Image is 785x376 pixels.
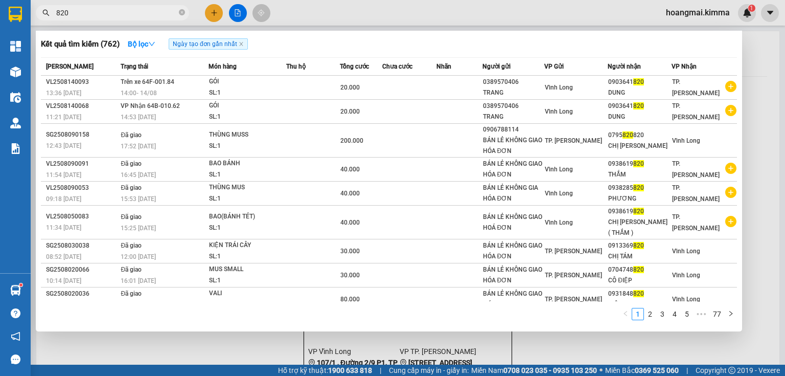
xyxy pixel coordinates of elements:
span: 12:00 [DATE] [121,253,156,260]
div: SG2508090158 [46,129,118,140]
span: 12:43 [DATE] [46,142,81,149]
span: Đã giao [121,290,142,297]
span: 200.000 [340,137,363,144]
div: TP. [PERSON_NAME] [66,9,148,33]
span: 16:01 [DATE] [121,277,156,284]
div: CHỊ [PERSON_NAME] [608,141,671,151]
div: 0938619 [608,206,671,217]
span: 40.000 [340,190,360,197]
span: Đã giao [121,160,142,167]
span: Tổng cước [340,63,369,70]
div: SL: 1 [209,169,286,181]
span: 17:52 [DATE] [121,143,156,150]
span: TP. [PERSON_NAME] [545,272,602,279]
span: Vĩnh Long [672,272,700,279]
div: BÁN LẺ KHÔNG GIAO HÓA ĐƠN [483,240,544,262]
div: 0389570406 [483,101,544,112]
div: 0933092751 [66,46,148,60]
span: Vĩnh Long [672,296,700,303]
div: SL: 1 [209,87,286,99]
span: 16:45 [DATE] [121,171,156,179]
div: BÁN LẺ KHÔNG GIAO HOÁ ĐƠN [9,33,59,82]
span: [PERSON_NAME] [46,63,94,70]
span: Chưa cước [382,63,412,70]
div: SL: 1 [209,275,286,286]
div: SL: 1 [209,112,286,123]
div: 0903641 [608,77,671,87]
span: Vĩnh Long [545,219,573,226]
span: Vĩnh Long [545,84,573,91]
strong: Bộ lọc [128,40,155,48]
span: Người gửi [482,63,511,70]
span: TP. [PERSON_NAME] [672,184,720,203]
div: 0913369 [608,240,671,251]
span: message [11,355,20,364]
span: plus-circle [725,105,736,116]
div: THẮM [608,169,671,180]
span: Thu hộ [286,63,306,70]
span: Món hàng [209,63,237,70]
a: 77 [710,308,724,320]
span: down [148,40,155,48]
button: left [619,308,632,320]
span: Vĩnh Long [672,137,700,144]
span: left [622,311,629,317]
div: CHỊ [PERSON_NAME] ( THẮM ) [608,217,671,238]
a: 3 [657,308,668,320]
a: 4 [669,308,680,320]
div: SL: 1 [209,251,286,262]
a: 1 [632,308,643,320]
span: Nhận: [66,10,91,20]
div: SG2508020036 [46,289,118,299]
div: SL: 1 [209,193,286,205]
div: 0931848 [608,289,671,299]
span: 09:18 [DATE] [46,195,81,203]
div: VL2508090091 [46,159,118,169]
div: BÁN LẺ KHÔNG GIAO HÓA ĐƠN [483,159,544,180]
div: 0906788114 [483,124,544,135]
span: close-circle [179,8,185,18]
span: Vĩnh Long [545,190,573,197]
span: 08:52 [DATE] [46,253,81,260]
div: VL2508090053 [46,183,118,193]
h3: Kết quả tìm kiếm ( 762 ) [41,39,120,50]
span: 80.000 [340,296,360,303]
span: VP Gửi [544,63,564,70]
div: PHƯƠNG [608,193,671,204]
div: HIẾU [608,299,671,310]
span: 40.000 [340,219,360,226]
li: 3 [656,308,668,320]
div: TRANG [483,112,544,122]
div: SL: 1 [209,141,286,152]
span: plus-circle [725,187,736,198]
div: DUNG [608,87,671,98]
span: TP. [PERSON_NAME] [672,213,720,232]
span: 820 [633,160,644,167]
span: 14:00 - 14/08 [121,90,157,97]
span: search [42,9,50,16]
img: warehouse-icon [10,118,21,128]
span: Ngày tạo đơn gần nhất [169,38,248,50]
div: BÁN LẺ KHÔNG GIAO HOÁ ĐƠN [483,212,544,233]
div: MUS SMALL [209,264,286,275]
div: Vĩnh Long [9,9,59,33]
div: GÓI [209,76,286,87]
img: logo-vxr [9,7,22,22]
div: SL: 1 [209,299,286,311]
span: TP. [PERSON_NAME] [545,137,602,144]
li: Previous Page [619,308,632,320]
div: SG2508020066 [46,264,118,275]
img: warehouse-icon [10,285,21,296]
span: Nhãn [436,63,451,70]
li: 5 [681,308,693,320]
a: 2 [644,308,656,320]
div: GÓI [209,100,286,112]
span: 11:54 [DATE] [46,171,81,179]
span: Vĩnh Long [672,248,700,255]
div: BÁN LẺ KHÔNG GIAO HÓA ĐƠN [483,264,544,286]
div: VL2508140068 [46,101,118,112]
div: BAO BÁNH [209,158,286,169]
span: notification [11,331,20,341]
